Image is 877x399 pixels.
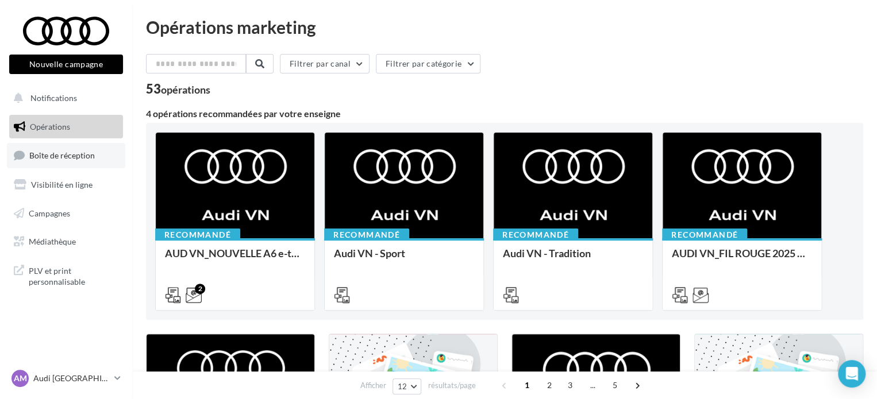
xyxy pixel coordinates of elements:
span: 12 [398,382,407,391]
p: Audi [GEOGRAPHIC_DATA][PERSON_NAME] [33,373,110,384]
span: PLV et print personnalisable [29,263,118,288]
span: ... [583,376,602,394]
div: opérations [161,84,210,95]
div: AUD VN_NOUVELLE A6 e-tron [165,247,305,270]
span: Opérations [30,122,70,131]
div: 53 [146,83,210,95]
div: Audi VN - Sport [334,247,474,270]
a: PLV et print personnalisable [7,258,125,292]
div: Recommandé [493,228,578,241]
span: résultats/page [428,380,475,391]
div: AUDI VN_FIL ROUGE 2025 - A1, Q2, Q3, Q5 et Q4 e-tron [672,247,812,270]
a: Visibilité en ligne [7,173,125,197]
span: 5 [606,376,624,394]
span: Notifications [30,93,77,103]
span: Visibilité en ligne [31,180,93,189]
span: AM [14,373,27,384]
span: 3 [561,376,579,394]
a: Médiathèque [7,230,125,254]
button: Nouvelle campagne [9,55,123,74]
span: Campagnes [29,208,70,218]
div: Recommandé [324,228,409,241]
a: Campagnes [7,202,125,226]
a: AM Audi [GEOGRAPHIC_DATA][PERSON_NAME] [9,367,123,389]
button: 12 [393,378,422,394]
div: Recommandé [662,228,747,241]
button: Notifications [7,86,121,110]
div: 4 opérations recommandées par votre enseigne [146,109,863,118]
div: Recommandé [155,228,240,241]
span: Boîte de réception [29,150,95,160]
a: Boîte de réception [7,143,125,168]
div: Audi VN - Tradition [503,247,643,270]
span: 1 [518,376,536,394]
div: Opérations marketing [146,18,863,36]
div: 2 [195,284,205,294]
button: Filtrer par canal [280,54,370,73]
span: Médiathèque [29,237,76,246]
a: Opérations [7,115,125,139]
div: Open Intercom Messenger [838,360,866,388]
button: Filtrer par catégorie [376,54,480,73]
span: 2 [540,376,559,394]
span: Afficher [360,380,386,391]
